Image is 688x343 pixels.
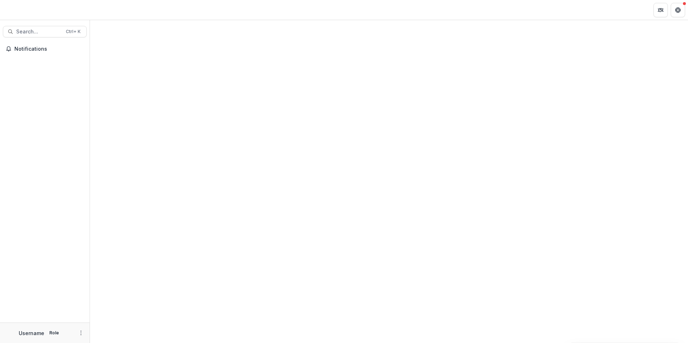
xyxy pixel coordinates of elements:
nav: breadcrumb [93,5,123,15]
button: Notifications [3,43,87,55]
div: Ctrl + K [64,28,82,36]
button: More [77,329,85,337]
button: Search... [3,26,87,37]
button: Partners [653,3,668,17]
button: Get Help [671,3,685,17]
p: Username [19,329,44,337]
span: Notifications [14,46,84,52]
p: Role [47,330,61,336]
span: Search... [16,29,62,35]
